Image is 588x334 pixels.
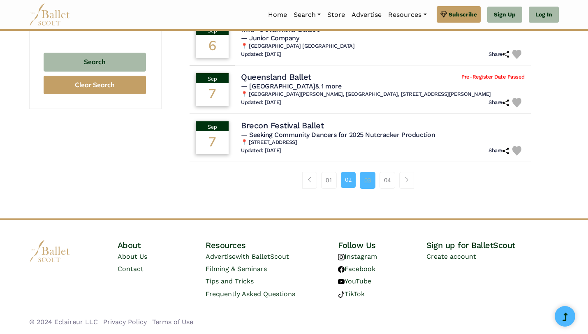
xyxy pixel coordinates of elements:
img: youtube logo [338,278,345,285]
a: TikTok [338,290,365,298]
div: 7 [196,83,229,106]
nav: Page navigation example [302,172,419,188]
h4: About [118,240,206,250]
img: facebook logo [338,266,345,273]
a: Home [265,6,290,23]
img: gem.svg [440,10,447,19]
a: 04 [380,172,395,188]
h6: Updated: [DATE] [241,51,281,58]
h6: 📍 [GEOGRAPHIC_DATA][PERSON_NAME], [GEOGRAPHIC_DATA], [STREET_ADDRESS][PERSON_NAME] [241,91,525,98]
h4: Queensland Ballet [241,72,311,82]
a: Privacy Policy [103,318,147,326]
h6: Updated: [DATE] [241,99,281,106]
a: Advertise [348,6,385,23]
a: Tips and Tricks [206,277,254,285]
a: Create account [426,253,476,260]
img: logo [29,240,70,262]
a: Contact [118,265,144,273]
h4: Brecon Festival Ballet [241,120,324,131]
span: Subscribe [449,10,477,19]
h6: Share [488,147,509,154]
img: tiktok logo [338,291,345,298]
li: © 2024 Eclaireur LLC [29,317,98,327]
a: Resources [385,6,430,23]
a: 01 [321,172,337,188]
h6: Share [488,99,509,106]
a: Facebook [338,265,375,273]
a: Filming & Seminars [206,265,267,273]
a: Store [324,6,348,23]
a: 03 [360,172,375,188]
h4: Resources [206,240,338,250]
a: About Us [118,253,147,260]
a: & 1 more [315,82,341,90]
div: 6 [196,35,229,58]
h4: Sign up for BalletScout [426,240,559,250]
span: — Junior Company [241,34,299,42]
a: Instagram [338,253,377,260]
span: Pre-Register Date Passed [461,74,524,81]
h6: Updated: [DATE] [241,147,281,154]
h6: 📍 [STREET_ADDRESS] [241,139,525,146]
h6: 📍 [GEOGRAPHIC_DATA] [GEOGRAPHIC_DATA] [241,43,525,50]
span: — [GEOGRAPHIC_DATA] [241,82,341,90]
span: — Seeking Community Dancers for 2025 Nutcracker Production [241,131,435,139]
a: Frequently Asked Questions [206,290,295,298]
span: with BalletScout [236,253,289,260]
a: 02 [341,172,356,188]
a: Search [290,6,324,23]
div: Sep [196,121,229,131]
h6: Share [488,51,509,58]
h4: Follow Us [338,240,426,250]
a: Advertisewith BalletScout [206,253,289,260]
div: Sep [196,73,229,83]
a: Subscribe [437,6,481,23]
div: 7 [196,131,229,154]
button: Search [44,53,146,72]
a: YouTube [338,277,371,285]
button: Clear Search [44,76,146,94]
a: Sign Up [487,7,522,23]
img: instagram logo [338,254,345,260]
a: Terms of Use [152,318,193,326]
a: Log In [529,7,559,23]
